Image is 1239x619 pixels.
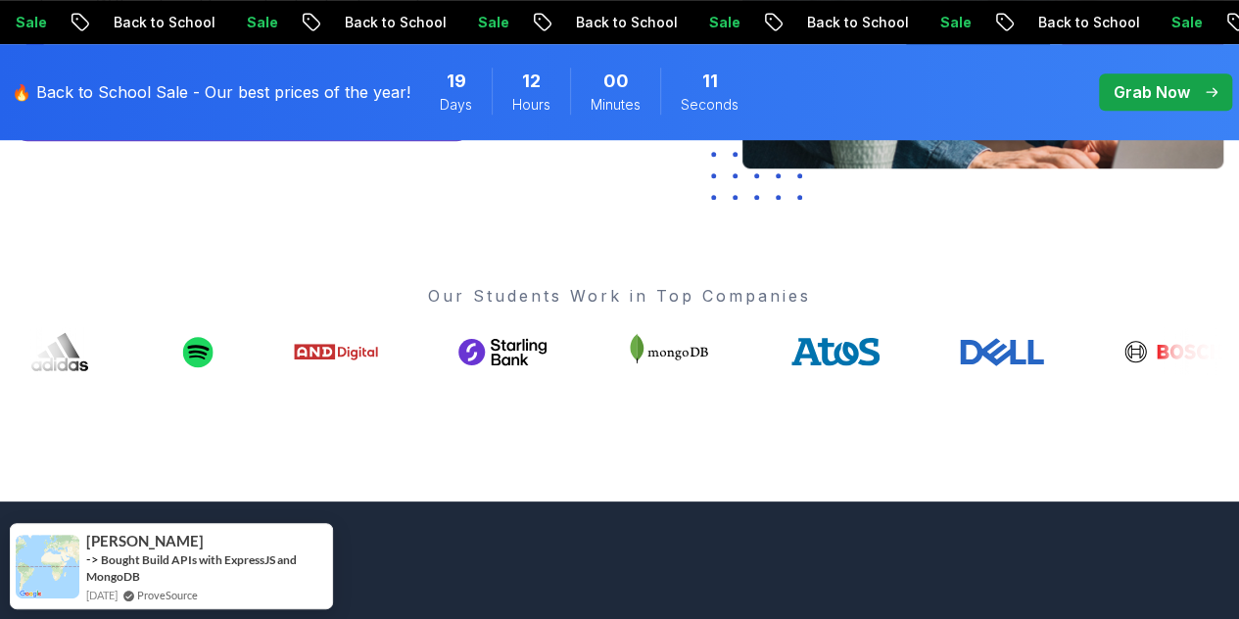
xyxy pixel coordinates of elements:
[327,13,460,32] p: Back to School
[789,13,923,32] p: Back to School
[86,551,99,567] span: ->
[1154,13,1216,32] p: Sale
[86,587,118,603] span: [DATE]
[12,80,410,104] p: 🔥 Back to School Sale - Our best prices of the year!
[591,95,641,115] span: Minutes
[447,68,466,95] span: 19 Days
[691,13,754,32] p: Sale
[1114,80,1190,104] p: Grab Now
[522,68,541,95] span: 12 Hours
[86,533,204,549] span: [PERSON_NAME]
[512,95,550,115] span: Hours
[229,13,292,32] p: Sale
[137,587,198,603] a: ProveSource
[681,95,739,115] span: Seconds
[558,13,691,32] p: Back to School
[1021,13,1154,32] p: Back to School
[96,13,229,32] p: Back to School
[702,68,718,95] span: 11 Seconds
[460,13,523,32] p: Sale
[440,95,472,115] span: Days
[16,284,1223,308] p: Our Students Work in Top Companies
[923,13,985,32] p: Sale
[603,68,629,95] span: 0 Minutes
[16,535,79,598] img: provesource social proof notification image
[86,552,297,584] a: Bought Build APIs with ExpressJS and MongoDB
